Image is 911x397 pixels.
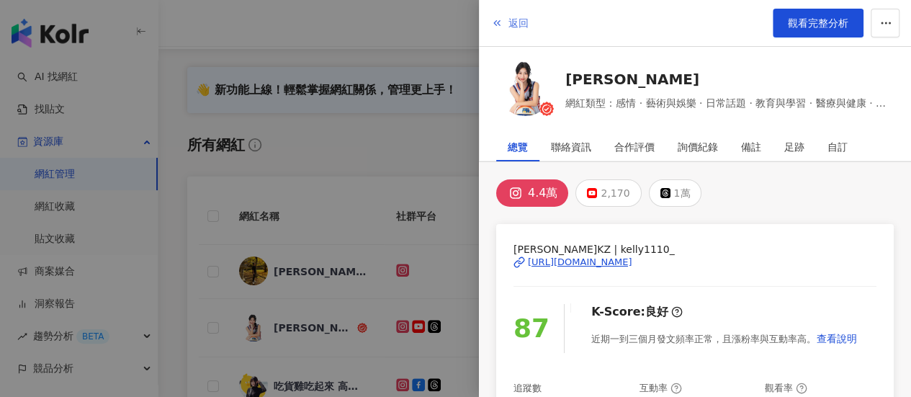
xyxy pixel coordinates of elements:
span: [PERSON_NAME]KZ | kelly1110_ [513,241,876,257]
div: 聯絡資訊 [551,133,591,161]
div: 87 [513,308,549,349]
a: 觀看完整分析 [773,9,863,37]
button: 1萬 [649,179,702,207]
span: 觀看完整分析 [788,17,848,29]
div: [URL][DOMAIN_NAME] [528,256,632,269]
img: KOL Avatar [496,58,554,116]
div: 足跡 [784,133,804,161]
div: 4.4萬 [528,183,557,203]
a: [URL][DOMAIN_NAME] [513,256,876,269]
div: 合作評價 [614,133,655,161]
div: 良好 [645,304,668,320]
span: 網紅類型：感情 · 藝術與娛樂 · 日常話題 · 教育與學習 · 醫療與健康 · 運動 [565,95,894,111]
span: 查看說明 [817,333,857,344]
button: 2,170 [575,179,641,207]
button: 4.4萬 [496,179,568,207]
a: [PERSON_NAME] [565,69,894,89]
div: 互動率 [640,382,682,395]
button: 返回 [490,9,529,37]
div: K-Score : [591,304,683,320]
span: 返回 [508,17,529,29]
a: KOL Avatar [496,58,554,121]
div: 2,170 [601,183,629,203]
div: 總覽 [508,133,528,161]
div: 備註 [741,133,761,161]
div: 詢價紀錄 [678,133,718,161]
div: 1萬 [674,183,691,203]
div: 觀看率 [765,382,807,395]
div: 近期一到三個月發文頻率正常，且漲粉率與互動率高。 [591,324,858,353]
div: 自訂 [827,133,848,161]
button: 查看說明 [816,324,858,353]
div: 追蹤數 [513,382,542,395]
